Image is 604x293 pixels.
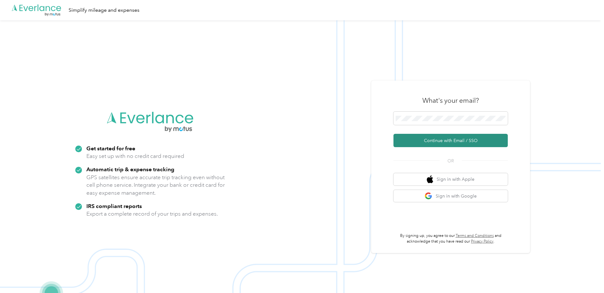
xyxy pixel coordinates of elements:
[86,166,174,173] strong: Automatic trip & expense tracking
[425,192,433,200] img: google logo
[86,210,218,218] p: Export a complete record of your trips and expenses.
[440,158,462,164] span: OR
[86,173,225,197] p: GPS satellites ensure accurate trip tracking even without cell phone service. Integrate your bank...
[393,190,508,202] button: google logoSign in with Google
[427,175,433,183] img: apple logo
[393,233,508,244] p: By signing up, you agree to our and acknowledge that you have read our .
[393,173,508,186] button: apple logoSign in with Apple
[422,96,479,105] h3: What's your email?
[393,134,508,147] button: Continue with Email / SSO
[471,239,493,244] a: Privacy Policy
[86,203,142,209] strong: IRS compliant reports
[456,233,494,238] a: Terms and Conditions
[69,6,139,14] div: Simplify mileage and expenses
[86,145,135,152] strong: Get started for free
[86,152,184,160] p: Easy set up with no credit card required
